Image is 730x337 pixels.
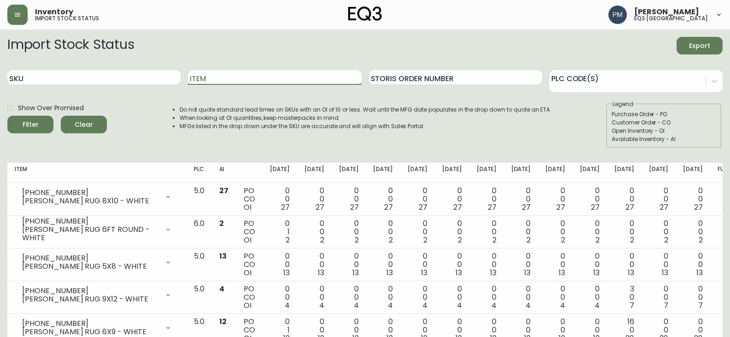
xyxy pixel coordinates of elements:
[580,252,600,277] div: 0 0
[664,300,668,311] span: 7
[442,285,462,310] div: 0 0
[614,219,634,244] div: 0 0
[339,187,359,212] div: 0 0
[22,189,159,197] div: [PHONE_NUMBER]
[332,163,366,183] th: [DATE]
[15,219,179,240] div: [PHONE_NUMBER][PERSON_NAME] RUG 6FT ROUND - WHITE
[180,114,552,122] li: When looking at OI quantities, keep masterpacks in mind.
[612,118,717,127] div: Customer Order - CO
[187,183,212,216] td: 5.0
[642,163,676,183] th: [DATE]
[320,235,324,245] span: 2
[219,316,227,327] span: 12
[61,116,107,133] button: Clear
[22,328,159,336] div: [PERSON_NAME] RUG 6X9 - WHITE
[559,267,565,278] span: 13
[511,219,531,244] div: 0 0
[22,295,159,303] div: [PERSON_NAME] RUG 9X12 - WHITE
[7,116,53,133] button: Filter
[354,300,359,311] span: 4
[545,285,565,310] div: 0 0
[389,235,393,245] span: 2
[187,163,212,183] th: PLC
[7,163,187,183] th: Item
[352,267,359,278] span: 13
[591,202,600,213] span: 27
[492,235,496,245] span: 2
[612,110,717,118] div: Purchase Order - PO
[244,285,255,310] div: PO CO
[180,122,552,130] li: MFGs listed in the drop down under the SKU are accurate and will align with Sales Portal.
[15,285,179,305] div: [PHONE_NUMBER][PERSON_NAME] RUG 9X12 - WHITE
[477,219,496,244] div: 0 0
[408,219,427,244] div: 0 0
[612,127,717,135] div: Open Inventory - OI
[634,8,699,16] span: [PERSON_NAME]
[538,163,572,183] th: [DATE]
[386,267,393,278] span: 13
[373,187,393,212] div: 0 0
[187,216,212,248] td: 6.0
[421,267,427,278] span: 13
[366,163,400,183] th: [DATE]
[526,300,531,311] span: 4
[676,163,710,183] th: [DATE]
[660,202,668,213] span: 27
[15,252,179,272] div: [PHONE_NUMBER][PERSON_NAME] RUG 5X8 - WHITE
[219,251,227,261] span: 13
[662,267,668,278] span: 13
[187,248,212,281] td: 5.0
[244,300,251,311] span: OI
[504,163,538,183] th: [DATE]
[35,16,99,21] h5: import stock status
[477,252,496,277] div: 0 0
[456,267,462,278] span: 13
[283,267,290,278] span: 13
[285,300,290,311] span: 4
[612,100,634,108] legend: Legend
[614,285,634,310] div: 3 0
[595,300,600,311] span: 4
[339,252,359,277] div: 0 0
[419,202,427,213] span: 27
[580,187,600,212] div: 0 0
[263,163,297,183] th: [DATE]
[35,8,73,16] span: Inventory
[683,187,703,212] div: 0 0
[649,285,669,310] div: 0 0
[219,284,224,294] span: 4
[244,187,255,212] div: PO CO
[649,252,669,277] div: 0 0
[580,285,600,310] div: 0 0
[423,235,427,245] span: 2
[556,202,565,213] span: 27
[22,287,159,295] div: [PHONE_NUMBER]
[453,202,462,213] span: 27
[318,267,324,278] span: 13
[373,219,393,244] div: 0 0
[244,267,251,278] span: OI
[187,281,212,314] td: 5.0
[524,267,531,278] span: 13
[22,217,159,225] div: [PHONE_NUMBER]
[400,163,435,183] th: [DATE]
[699,235,703,245] span: 2
[22,319,159,328] div: [PHONE_NUMBER]
[18,103,84,113] span: Show Over Promised
[304,219,324,244] div: 0 0
[607,163,642,183] th: [DATE]
[339,285,359,310] div: 0 0
[219,185,228,196] span: 27
[683,285,703,310] div: 0 0
[522,202,531,213] span: 27
[490,267,496,278] span: 13
[22,225,159,242] div: [PERSON_NAME] RUG 6FT ROUND - WHITE
[348,6,382,21] img: logo
[270,252,290,277] div: 0 0
[488,202,496,213] span: 27
[694,202,703,213] span: 27
[304,187,324,212] div: 0 0
[304,285,324,310] div: 0 0
[634,16,708,21] h5: eq3 [GEOGRAPHIC_DATA]
[212,163,236,183] th: AI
